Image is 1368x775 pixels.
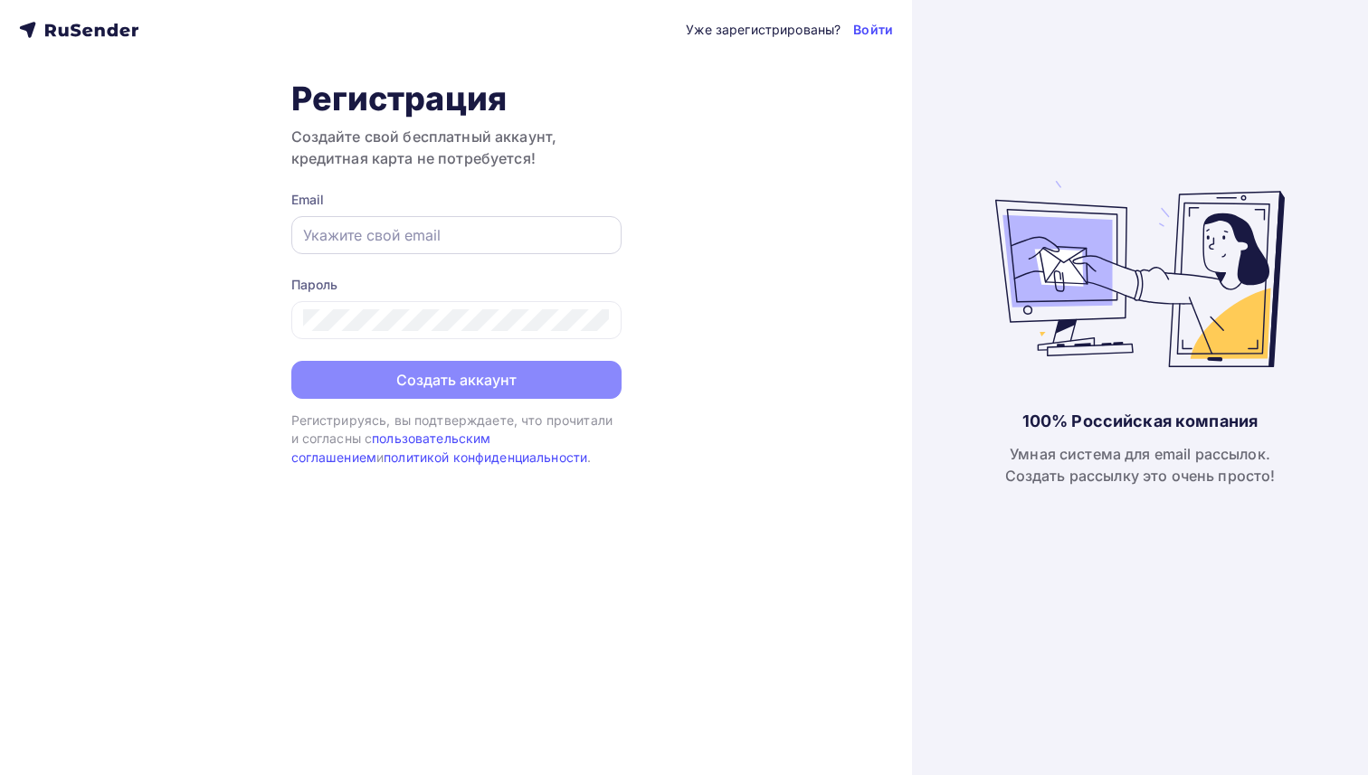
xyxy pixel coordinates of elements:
h1: Регистрация [291,79,622,118]
div: Умная система для email рассылок. Создать рассылку это очень просто! [1005,443,1276,487]
div: Пароль [291,276,622,294]
button: Создать аккаунт [291,361,622,399]
a: пользовательским соглашением [291,430,491,464]
a: политикой конфиденциальности [384,449,587,465]
h3: Создайте свой бесплатный аккаунт, кредитная карта не потребуется! [291,126,622,169]
div: Регистрируясь, вы подтверждаете, что прочитали и согласны с и . [291,411,622,467]
a: Войти [853,21,893,39]
div: Уже зарегистрированы? [686,21,841,39]
input: Укажите свой email [303,224,610,246]
div: Email [291,191,622,209]
div: 100% Российская компания [1022,411,1258,432]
